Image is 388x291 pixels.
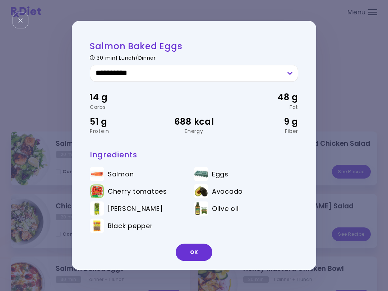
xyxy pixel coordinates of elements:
[229,105,298,110] div: Fat
[108,222,153,230] span: Black pepper
[90,105,159,110] div: Carbs
[90,129,159,134] div: Protein
[159,115,228,129] div: 688 kcal
[90,41,298,52] h2: Salmon Baked Eggs
[212,205,239,213] span: Olive oil
[229,91,298,105] div: 48 g
[90,91,159,105] div: 14 g
[176,244,212,261] button: OK
[90,150,298,160] h3: Ingredients
[229,129,298,134] div: Fiber
[13,13,28,28] div: Close
[212,188,243,195] span: Avocado
[108,205,163,213] span: [PERSON_NAME]
[159,129,228,134] div: Energy
[90,54,298,61] div: 30 min | Lunch/Dinner
[108,188,167,195] span: Cherry tomatoes
[108,170,134,178] span: Salmon
[229,115,298,129] div: 9 g
[212,170,228,178] span: Eggs
[90,115,159,129] div: 51 g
